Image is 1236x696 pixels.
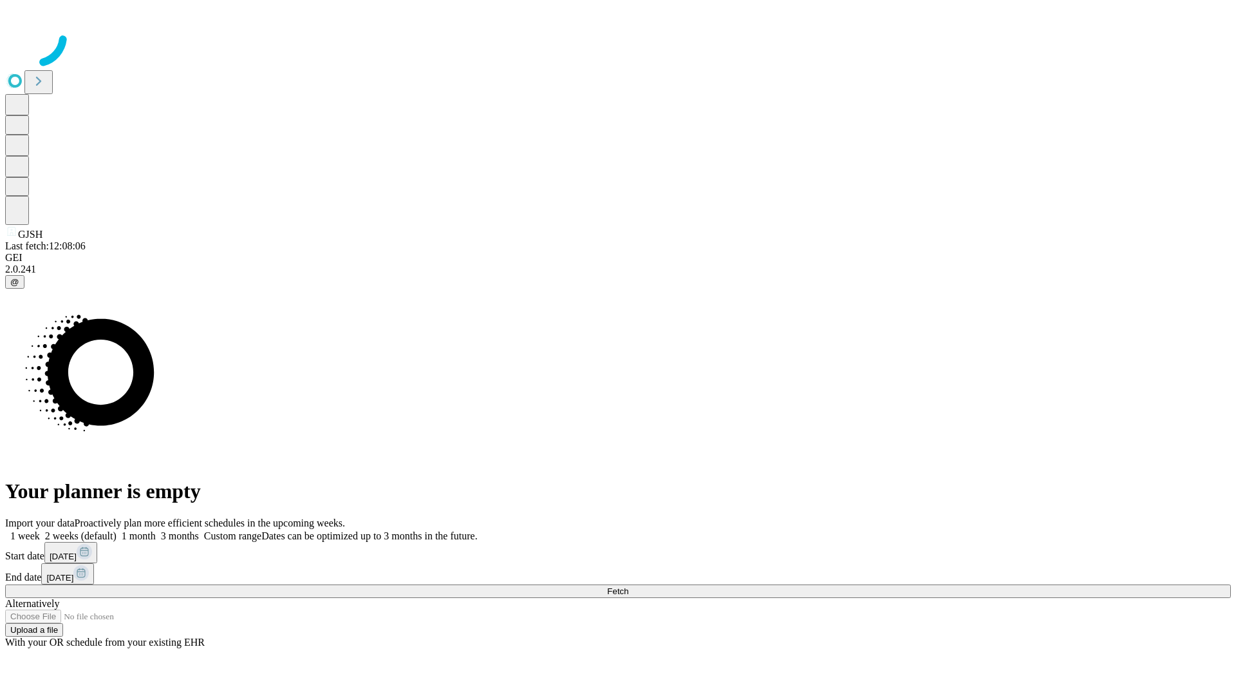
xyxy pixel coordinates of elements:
[607,586,628,596] span: Fetch
[122,530,156,541] span: 1 month
[45,530,117,541] span: 2 weeks (default)
[5,563,1231,585] div: End date
[10,530,40,541] span: 1 week
[44,542,97,563] button: [DATE]
[261,530,477,541] span: Dates can be optimized up to 3 months in the future.
[50,552,77,561] span: [DATE]
[5,623,63,637] button: Upload a file
[5,264,1231,275] div: 2.0.241
[5,252,1231,264] div: GEI
[5,542,1231,563] div: Start date
[5,585,1231,598] button: Fetch
[161,530,199,541] span: 3 months
[5,275,24,289] button: @
[5,479,1231,503] h1: Your planner is empty
[5,240,86,251] span: Last fetch: 12:08:06
[41,563,94,585] button: [DATE]
[204,530,261,541] span: Custom range
[5,637,205,648] span: With your OR schedule from your existing EHR
[5,517,75,528] span: Import your data
[18,229,42,240] span: GJSH
[46,573,73,583] span: [DATE]
[5,598,59,609] span: Alternatively
[75,517,345,528] span: Proactively plan more efficient schedules in the upcoming weeks.
[10,277,19,287] span: @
